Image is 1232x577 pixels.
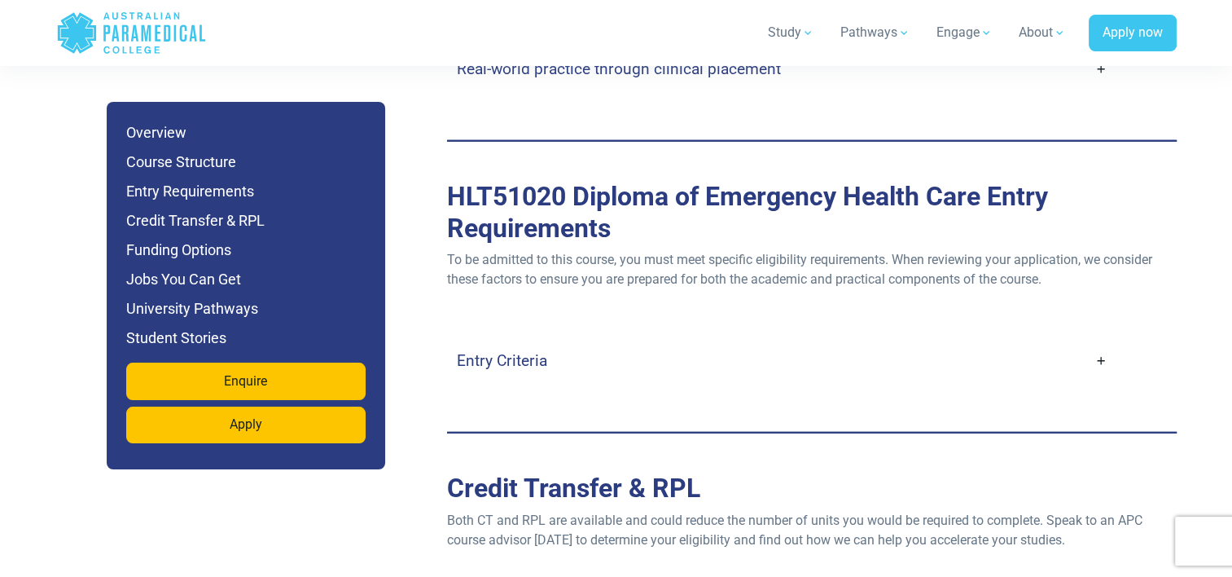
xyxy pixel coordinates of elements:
[758,10,824,55] a: Study
[1009,10,1076,55] a: About
[457,351,547,370] h4: Entry Criteria
[457,59,781,78] h4: Real-world practice through clinical placement
[56,7,207,59] a: Australian Paramedical College
[447,473,1177,504] h2: Credit Transfer & RPL
[457,341,1107,380] a: Entry Criteria
[447,511,1177,550] p: Both CT and RPL are available and could reduce the number of units you would be required to compl...
[447,250,1177,289] p: To be admitted to this course, you must meet specific eligibility requirements. When reviewing yo...
[447,181,1177,244] h2: Entry Requirements
[1089,15,1177,52] a: Apply now
[457,50,1107,88] a: Real-world practice through clinical placement
[927,10,1002,55] a: Engage
[831,10,920,55] a: Pathways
